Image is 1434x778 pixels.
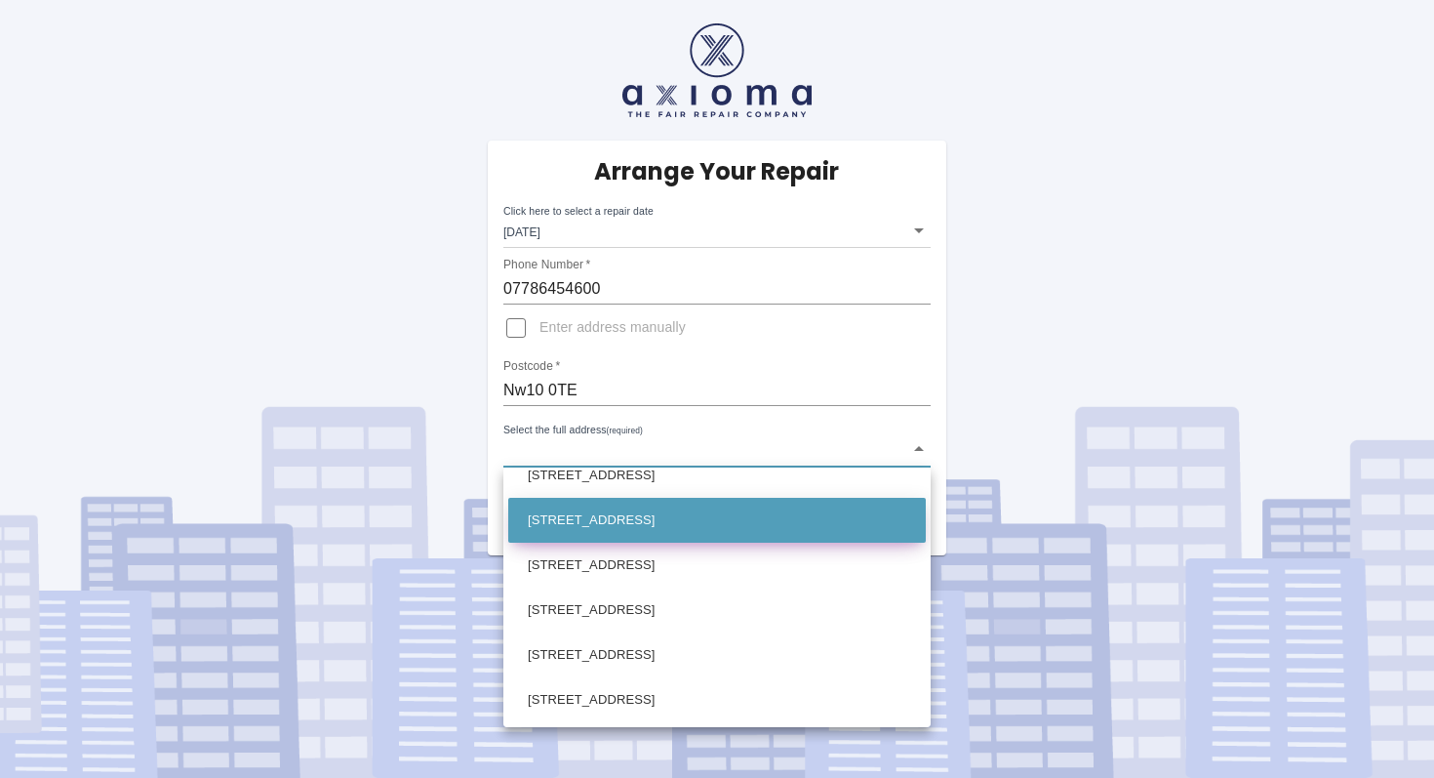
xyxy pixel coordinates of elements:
li: [STREET_ADDRESS] [508,588,926,633]
li: [STREET_ADDRESS] [508,677,926,722]
li: [STREET_ADDRESS] [508,453,926,498]
li: [STREET_ADDRESS] [508,633,926,677]
li: [STREET_ADDRESS] [508,543,926,588]
li: [STREET_ADDRESS] [508,498,926,543]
